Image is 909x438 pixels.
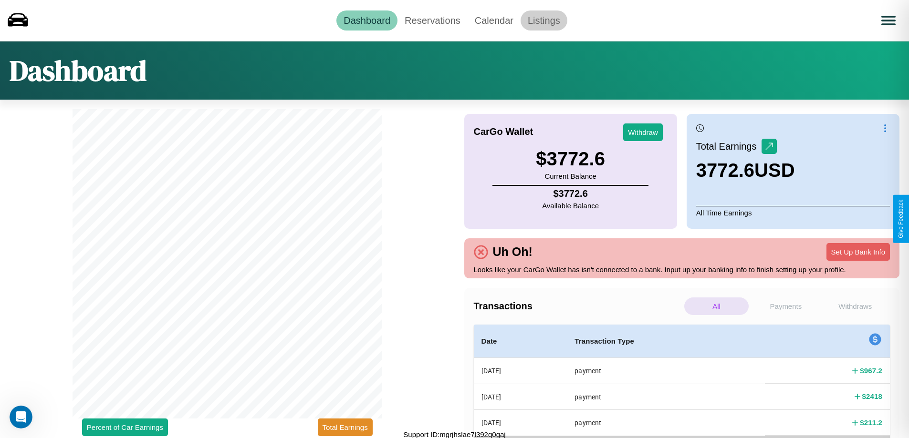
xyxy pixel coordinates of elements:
div: Give Feedback [898,200,904,238]
h4: Transactions [474,301,682,312]
p: Current Balance [536,170,605,183]
p: Withdraws [823,297,888,315]
th: payment [567,410,765,436]
th: payment [567,384,765,409]
p: Total Earnings [696,138,762,155]
button: Set Up Bank Info [826,243,890,261]
button: Total Earnings [318,418,373,436]
h4: Uh Oh! [488,245,537,259]
button: Withdraw [623,123,663,141]
button: Open menu [875,7,902,34]
h4: $ 211.2 [860,418,882,428]
iframe: Intercom live chat [10,406,32,428]
h4: CarGo Wallet [474,126,533,137]
th: [DATE] [474,358,567,384]
h4: Transaction Type [575,336,757,347]
a: Dashboard [336,10,397,31]
p: Looks like your CarGo Wallet has isn't connected to a bank. Input up your banking info to finish ... [474,263,890,276]
th: payment [567,358,765,384]
p: Payments [753,297,818,315]
a: Listings [521,10,567,31]
p: All [684,297,749,315]
h1: Dashboard [10,51,146,90]
p: All Time Earnings [696,206,890,219]
p: Available Balance [542,199,599,212]
h4: $ 2418 [862,391,882,401]
th: [DATE] [474,410,567,436]
h4: Date [481,336,560,347]
a: Reservations [397,10,468,31]
h4: $ 967.2 [860,366,882,376]
a: Calendar [468,10,521,31]
button: Percent of Car Earnings [82,418,168,436]
th: [DATE] [474,384,567,409]
h4: $ 3772.6 [542,188,599,199]
h3: $ 3772.6 [536,148,605,170]
h3: 3772.6 USD [696,160,795,181]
